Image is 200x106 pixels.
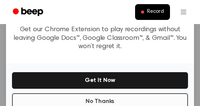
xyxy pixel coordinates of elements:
button: Open menu [174,3,192,21]
button: Get It Now [12,72,188,89]
p: Get our Chrome Extension to play recordings without leaving Google Docs™, Google Classroom™, & Gm... [12,26,188,51]
a: Beep [8,5,50,20]
span: Record [147,9,164,15]
button: Record [135,4,170,20]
